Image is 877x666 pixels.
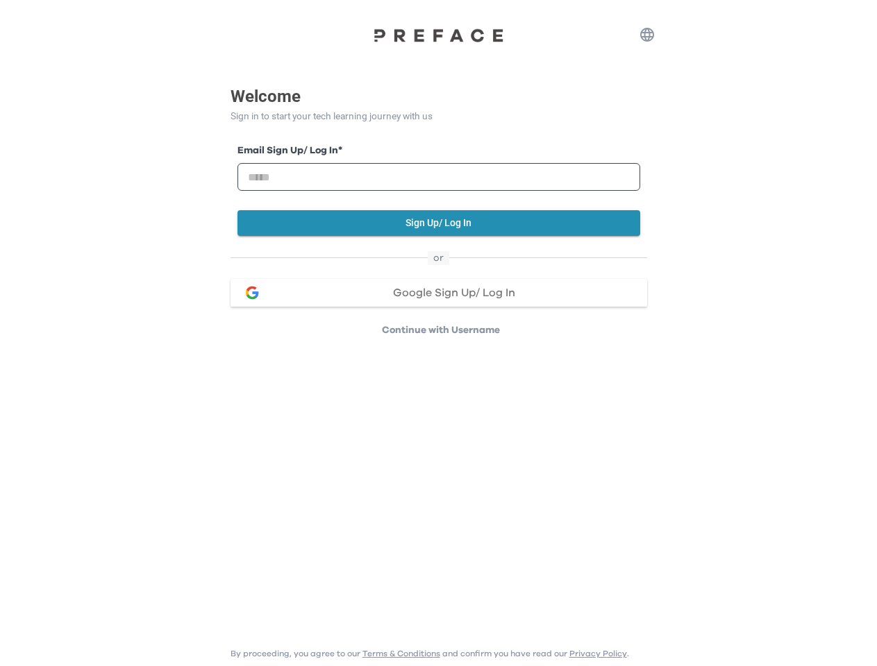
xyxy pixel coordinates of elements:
button: google loginGoogle Sign Up/ Log In [231,279,647,307]
p: Continue with Username [235,323,647,337]
p: Welcome [231,84,647,109]
p: Sign in to start your tech learning journey with us [231,109,647,123]
a: Privacy Policy [569,649,627,658]
button: Sign Up/ Log In [237,210,640,236]
label: Email Sign Up/ Log In * [237,144,640,158]
img: google login [244,284,260,301]
span: Google Sign Up/ Log In [393,287,515,298]
img: Preface Logo [369,28,508,42]
p: By proceeding, you agree to our and confirm you have read our . [231,648,629,659]
a: Terms & Conditions [362,649,440,658]
span: or [428,251,449,265]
